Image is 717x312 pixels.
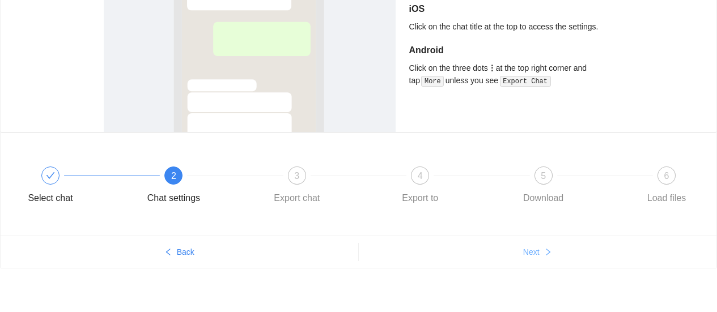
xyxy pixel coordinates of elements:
div: Export chat [274,189,320,207]
div: Select chat [18,166,141,207]
code: More [421,76,444,87]
div: Click on the three dots at the top right corner and tap unless you see [409,62,614,87]
button: leftBack [1,243,358,261]
div: 5Download [511,166,634,207]
h5: iOS [409,2,614,16]
b: ⋮ [488,63,496,72]
div: 2Chat settings [141,166,264,207]
div: Load files [647,189,686,207]
div: Click on the chat title at the top to access the settings. [409,20,614,33]
span: right [544,248,552,257]
div: Download [523,189,563,207]
span: check [46,171,55,180]
h5: Android [409,44,614,57]
span: left [164,248,172,257]
span: 6 [664,171,669,181]
span: 3 [294,171,299,181]
span: Next [523,246,540,258]
div: 4Export to [387,166,510,207]
span: 2 [171,171,176,181]
div: 3Export chat [264,166,387,207]
span: Back [177,246,194,258]
span: 4 [418,171,423,181]
span: 5 [541,171,546,181]
div: 6Load files [634,166,699,207]
button: Nextright [359,243,717,261]
div: Select chat [28,189,73,207]
code: Export Chat [500,76,551,87]
div: Export to [402,189,438,207]
div: Chat settings [147,189,200,207]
